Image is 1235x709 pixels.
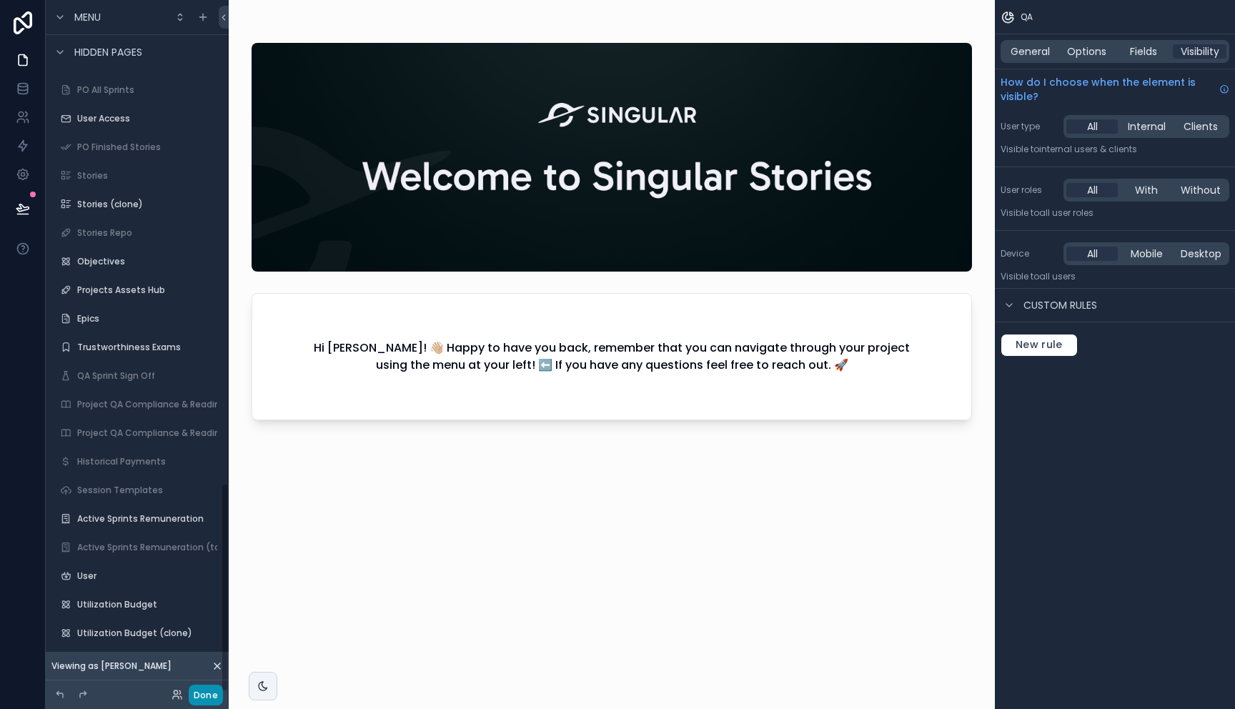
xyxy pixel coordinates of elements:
label: PO All Sprints [77,84,217,96]
label: Utilization Budget (clone) [77,628,217,639]
span: Options [1067,44,1106,59]
span: Custom rules [1023,298,1097,312]
span: all users [1039,270,1076,282]
label: Projects Assets Hub [77,284,217,296]
label: Active Sprints Remuneration (talent) [77,542,242,553]
label: Historical Payments [77,456,217,467]
span: Menu [74,10,101,24]
p: Visible to [1001,144,1229,155]
a: Project QA Compliance & Readiness Audit [54,393,220,416]
label: User [77,570,217,582]
a: Trustworthiness Exams [54,336,220,359]
label: Epics [77,313,217,324]
span: Internal users & clients [1039,143,1137,155]
span: How do I choose when the element is visible? [1001,75,1214,104]
label: QA Sprint Sign Off [77,370,217,382]
label: Device [1001,248,1058,259]
a: Projects Assets Hub [54,279,220,302]
span: Fields [1130,44,1157,59]
a: Stories [54,164,220,187]
label: User type [1001,121,1058,132]
label: User roles [1001,184,1058,196]
label: Trustworthiness Exams [77,342,217,353]
span: All [1087,183,1098,197]
button: Done [189,685,223,705]
label: PO Finished Stories [77,142,217,153]
a: Stories (clone) [54,193,220,216]
span: Viewing as [PERSON_NAME] [51,660,172,672]
span: Desktop [1181,247,1221,261]
span: All [1087,247,1098,261]
label: Stories (clone) [77,199,217,210]
span: All [1087,119,1098,134]
a: QA Sprint Sign Off [54,365,220,387]
span: QA [1021,11,1033,23]
span: Without [1181,183,1221,197]
button: New rule [1001,334,1078,357]
span: New rule [1010,339,1068,352]
a: Session Templates [54,479,220,502]
a: Objectives [54,250,220,273]
a: PO All Sprints [54,79,220,101]
label: Utilization Budget [77,599,217,610]
a: User [54,565,220,587]
label: Objectives [77,256,217,267]
a: Project QA Compliance & Readiness Audit (clone) [54,422,220,445]
p: Visible to [1001,207,1229,219]
label: Project QA Compliance & Readiness Audit (clone) [77,427,297,439]
a: Active Sprints Remuneration (talent) [54,536,220,559]
label: User Access [77,113,217,124]
a: Epics [54,307,220,330]
span: With [1135,183,1158,197]
a: Active Sprints Remuneration [54,507,220,530]
a: User Access [54,107,220,130]
span: Mobile [1131,247,1163,261]
a: Historical Payments [54,450,220,473]
span: Clients [1184,119,1218,134]
span: General [1011,44,1050,59]
a: How do I choose when the element is visible? [1001,75,1229,104]
label: Active Sprints Remuneration [77,513,217,525]
label: Session Templates [77,485,217,496]
span: All user roles [1039,207,1093,219]
a: Utilization Budget [54,593,220,616]
a: Utilization Budget (clone) [54,622,220,645]
a: Stories Repo [54,222,220,244]
span: Visibility [1181,44,1219,59]
label: Project QA Compliance & Readiness Audit [77,399,262,410]
span: Internal [1128,119,1166,134]
a: PO Finished Stories [54,136,220,159]
label: Stories [77,170,217,182]
span: Hidden pages [74,45,142,59]
label: Stories Repo [77,227,217,239]
p: Visible to [1001,271,1229,282]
